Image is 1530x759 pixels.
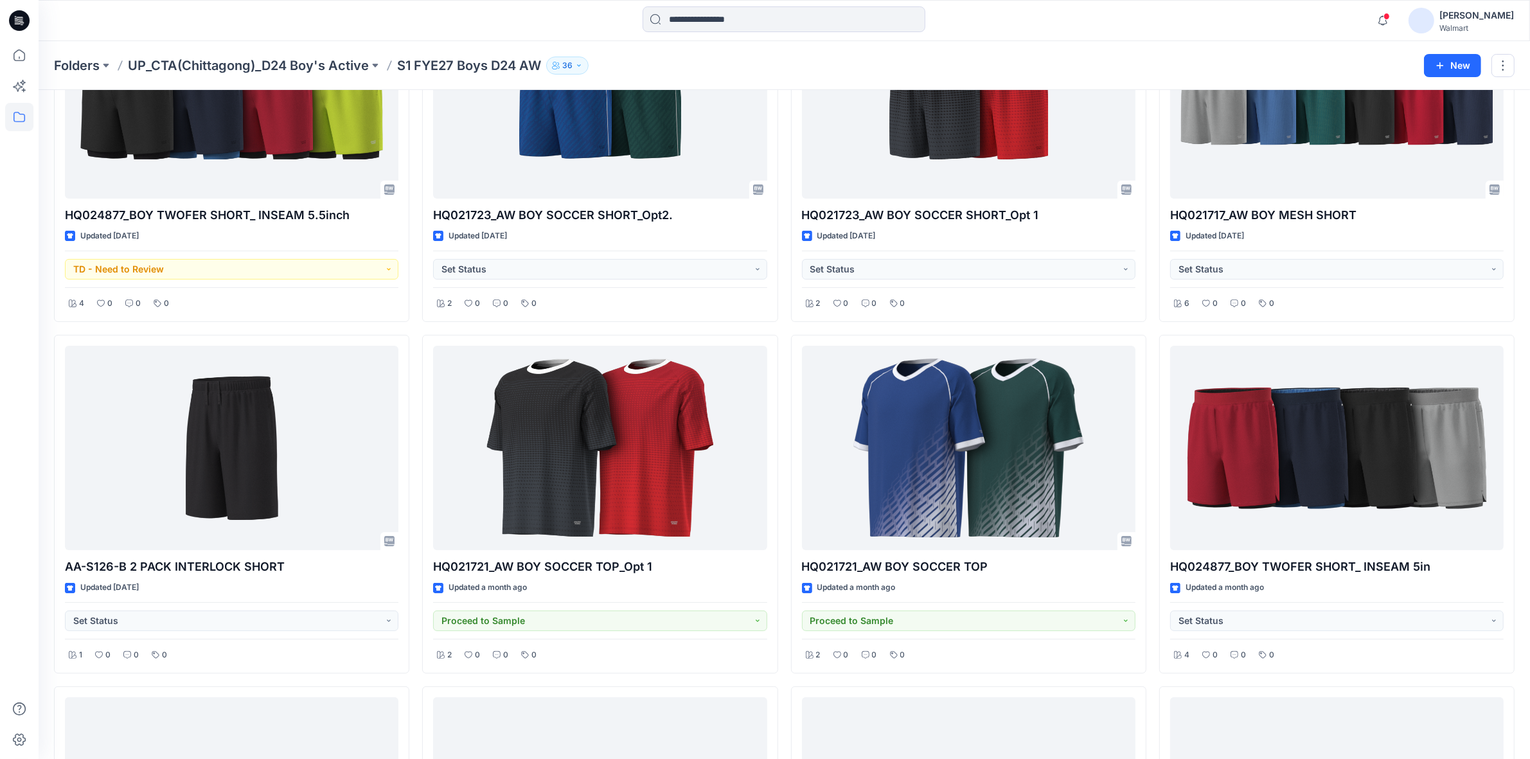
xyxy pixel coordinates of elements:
p: 0 [475,648,480,662]
p: 0 [1269,297,1274,310]
p: 0 [107,297,112,310]
p: 0 [164,297,169,310]
a: HQ021721_AW BOY SOCCER TOP_Opt 1 [433,346,767,550]
p: 0 [872,297,877,310]
button: 36 [546,57,589,75]
button: New [1424,54,1481,77]
a: Folders [54,57,100,75]
img: avatar [1409,8,1434,33]
p: 0 [475,297,480,310]
p: 0 [105,648,111,662]
p: 0 [1241,648,1246,662]
a: HQ021721_AW BOY SOCCER TOP [802,346,1135,550]
p: 0 [531,648,537,662]
p: AA-S126-B 2 PACK INTERLOCK SHORT [65,558,398,576]
p: S1 FYE27 Boys D24 AW [397,57,541,75]
p: HQ021721_AW BOY SOCCER TOP [802,558,1135,576]
p: Updated [DATE] [1186,229,1244,243]
p: 0 [136,297,141,310]
p: Updated a month ago [817,581,896,594]
p: 0 [1213,297,1218,310]
p: Updated [DATE] [80,581,139,594]
p: Updated [DATE] [80,229,139,243]
p: 0 [1269,648,1274,662]
p: 4 [1184,648,1189,662]
div: Walmart [1439,23,1514,33]
p: HQ021721_AW BOY SOCCER TOP_Opt 1 [433,558,767,576]
p: 36 [562,58,573,73]
p: 4 [79,297,84,310]
p: 0 [1213,648,1218,662]
p: 1 [79,648,82,662]
p: Updated [DATE] [817,229,876,243]
p: HQ024877_BOY TWOFER SHORT_ INSEAM 5in [1170,558,1504,576]
a: HQ024877_BOY TWOFER SHORT_ INSEAM 5in [1170,346,1504,550]
p: HQ021723_AW BOY SOCCER SHORT_Opt 1 [802,206,1135,224]
p: HQ024877_BOY TWOFER SHORT_ INSEAM 5.5inch [65,206,398,224]
p: 0 [900,297,905,310]
p: 0 [1241,297,1246,310]
a: AA-S126-B 2 PACK INTERLOCK SHORT [65,346,398,550]
p: 0 [844,297,849,310]
p: 0 [503,297,508,310]
p: HQ021717_AW BOY MESH SHORT [1170,206,1504,224]
p: 6 [1184,297,1189,310]
p: 2 [816,297,821,310]
p: 0 [844,648,849,662]
div: [PERSON_NAME] [1439,8,1514,23]
p: Updated a month ago [1186,581,1264,594]
p: Updated [DATE] [449,229,507,243]
p: 0 [134,648,139,662]
p: 2 [816,648,821,662]
a: UP_CTA(Chittagong)_D24 Boy's Active [128,57,369,75]
p: Updated a month ago [449,581,527,594]
p: 0 [872,648,877,662]
p: 0 [531,297,537,310]
p: 0 [503,648,508,662]
p: 0 [162,648,167,662]
p: 2 [447,648,452,662]
p: HQ021723_AW BOY SOCCER SHORT_Opt2. [433,206,767,224]
p: 0 [900,648,905,662]
p: 2 [447,297,452,310]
